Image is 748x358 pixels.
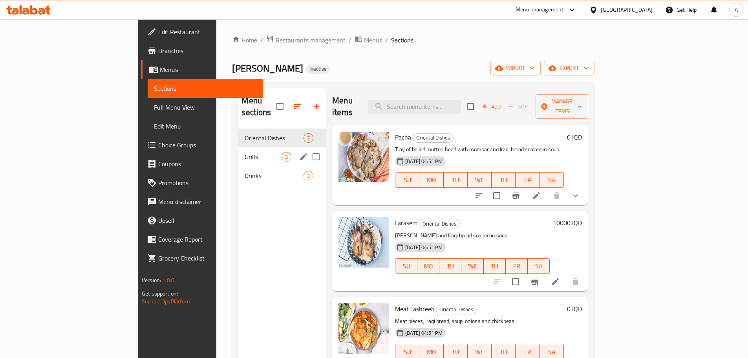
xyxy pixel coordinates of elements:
a: Restaurants management [266,35,346,45]
span: 7 [304,134,313,142]
div: [GEOGRAPHIC_DATA] [601,6,653,14]
span: Upsell [158,216,256,225]
span: FR [519,346,536,358]
span: TH [487,261,503,272]
span: Add item [479,101,504,113]
span: WE [465,261,480,272]
h2: Menu items [332,95,358,118]
a: Branches [141,41,263,60]
button: MO [419,172,443,188]
div: Drinks3 [238,166,326,185]
span: Select to update [488,187,505,204]
button: Manage items [536,94,588,119]
button: export [544,61,594,75]
div: Oriental Dishes [436,305,477,314]
span: Branches [158,46,256,55]
a: Promotions [141,173,263,192]
p: Tray of boiled mutton head with mombar and Iraqi bread soaked in soup. [395,145,564,154]
a: Full Menu View [148,98,263,117]
button: delete [566,272,585,291]
img: Farasem [338,217,389,268]
div: items [304,133,313,143]
h6: 0 IQD [567,303,582,314]
a: Menus [355,35,382,45]
li: / [349,35,351,45]
img: Pacha [338,132,389,182]
span: Add [481,102,502,111]
span: MO [422,174,440,186]
h6: 10000 IQD [553,217,582,228]
div: Menu-management [516,5,564,15]
span: Grocery Checklist [158,253,256,263]
span: SU [399,346,416,358]
span: TH [495,174,512,186]
button: TU [444,172,468,188]
span: 3 [304,172,313,180]
span: SA [543,174,561,186]
span: Meat Tashreeb [395,303,434,315]
h6: 0 IQD [567,132,582,143]
span: TU [447,174,465,186]
a: Edit Restaurant [141,22,263,41]
span: Edit Restaurant [158,27,256,37]
span: Oriental Dishes [419,219,459,228]
a: Edit Menu [148,117,263,136]
nav: Menu sections [238,125,326,188]
img: Meat Tashreeb [338,303,389,354]
span: Coverage Report [158,235,256,244]
span: Oriental Dishes [245,133,304,143]
div: Inactive [306,64,330,74]
span: TU [443,261,458,272]
span: Oriental Dishes [413,133,453,142]
nav: breadcrumb [232,35,594,45]
p: Meat pieces, Iraqi bread, soup, onions and chickpeas. [395,316,564,326]
span: Select section first [504,101,536,113]
button: SU [395,172,419,188]
button: WE [461,258,483,274]
a: Menus [141,60,263,79]
span: Drinks [245,171,304,180]
span: Sections [154,84,256,93]
span: [DATE] 04:51 PM [402,244,446,251]
span: Choice Groups [158,140,256,150]
div: items [304,171,313,180]
div: Oriental Dishes7 [238,129,326,147]
button: sort-choices [470,186,488,205]
div: items [282,152,291,162]
button: SA [528,258,550,274]
button: import [490,61,541,75]
span: Sections [391,35,413,45]
span: Restaurants management [276,35,346,45]
span: Menu disclaimer [158,197,256,206]
button: delete [547,186,566,205]
div: Grills3edit [238,147,326,166]
span: import [497,63,534,73]
button: MO [417,258,439,274]
span: SA [531,261,547,272]
span: Farasem [395,217,417,229]
button: TH [492,172,516,188]
li: / [385,35,388,45]
button: FR [506,258,528,274]
button: FR [516,172,540,188]
span: SA [543,346,561,358]
span: Get support on: [142,288,178,299]
button: Add [479,101,504,113]
button: Branch-specific-item [525,272,544,291]
span: SU [399,261,414,272]
button: TU [439,258,461,274]
span: TH [495,346,512,358]
span: Full Menu View [154,103,256,112]
a: Edit menu item [550,277,560,286]
span: Pacha [395,131,411,143]
span: SU [399,174,416,186]
svg: Show Choices [571,191,580,200]
span: 3 [282,153,291,161]
button: show more [566,186,585,205]
a: Sections [148,79,263,98]
button: Add section [307,97,326,116]
span: Coupons [158,159,256,169]
span: [PERSON_NAME] [232,59,303,77]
